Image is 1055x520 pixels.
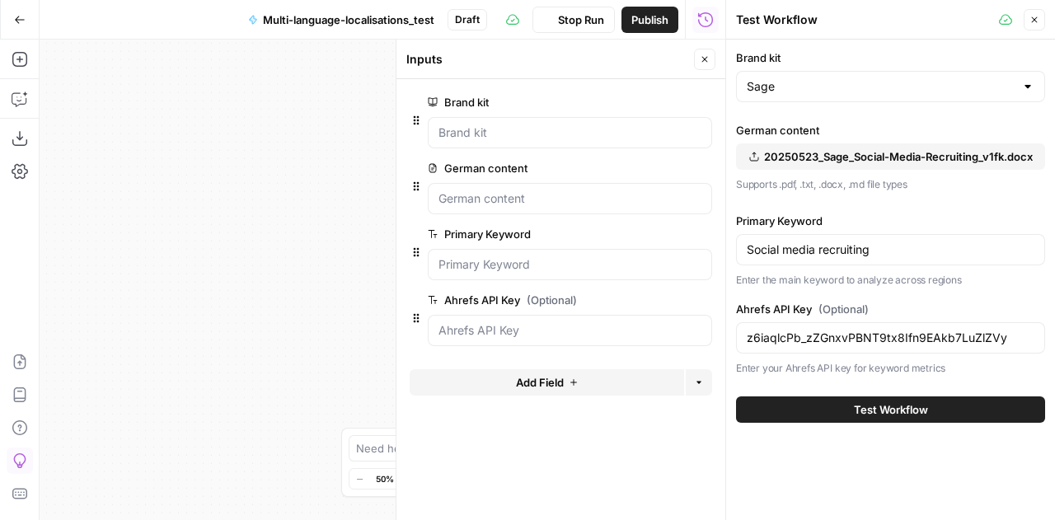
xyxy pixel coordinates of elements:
[438,190,701,207] input: German content
[410,369,684,396] button: Add Field
[428,226,619,242] label: Primary Keyword
[736,301,1045,317] label: Ahrefs API Key
[438,124,701,141] input: Brand kit
[376,472,394,485] span: 50%
[527,292,577,308] span: (Optional)
[764,148,1033,165] span: 20250523_Sage_Social-Media-Recruiting_v1fk.docx
[438,256,701,273] input: Primary Keyword
[428,160,619,176] label: German content
[736,122,1045,138] label: German content
[516,374,564,391] span: Add Field
[854,401,928,418] span: Test Workflow
[736,176,1045,193] p: Supports .pdf, .txt, .docx, .md file types
[532,7,615,33] button: Stop Run
[736,272,1045,288] p: Enter the main keyword to analyze across regions
[736,396,1045,423] button: Test Workflow
[558,12,604,28] span: Stop Run
[736,213,1045,229] label: Primary Keyword
[238,7,444,33] button: Multi-language-localisations_test
[747,330,1034,346] input: Enter API key here
[428,94,619,110] label: Brand kit
[747,241,1034,258] input: e.g., social media recruiting
[263,12,434,28] span: Multi-language-localisations_test
[747,78,1015,95] input: Sage
[621,7,678,33] button: Publish
[818,301,869,317] span: (Optional)
[736,360,1045,377] p: Enter your Ahrefs API key for keyword metrics
[438,322,701,339] input: Ahrefs API Key
[736,143,1045,170] button: 20250523_Sage_Social-Media-Recruiting_v1fk.docx
[428,292,619,308] label: Ahrefs API Key
[406,51,689,68] div: Inputs
[631,12,668,28] span: Publish
[455,12,480,27] span: Draft
[736,49,1045,66] label: Brand kit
